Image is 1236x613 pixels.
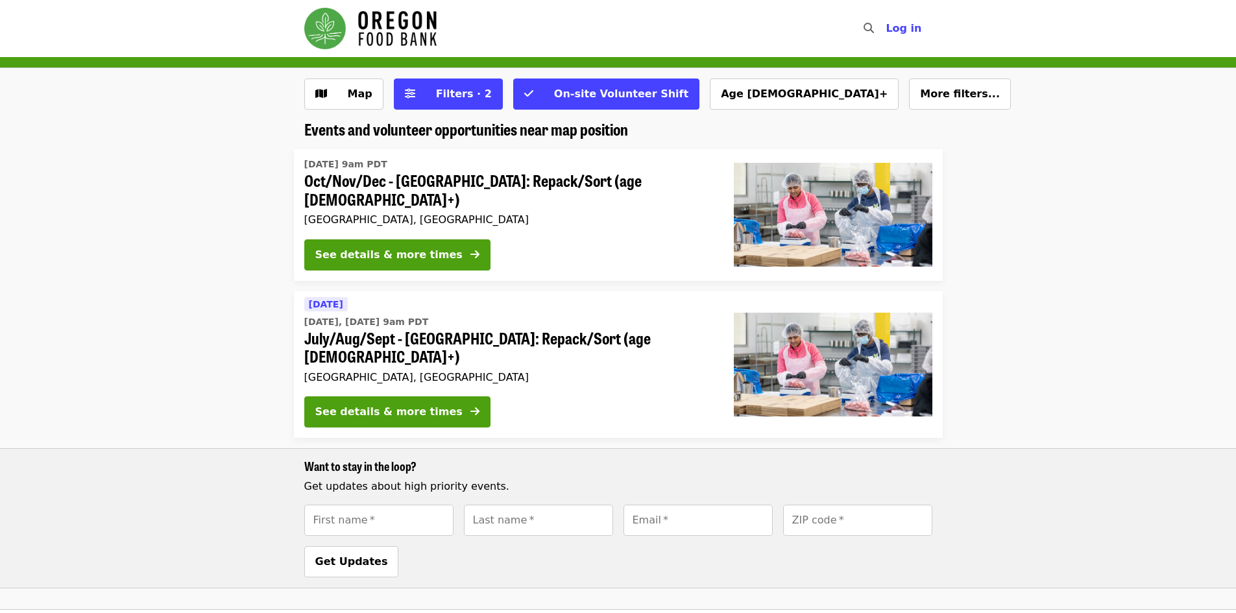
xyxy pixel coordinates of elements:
span: On-site Volunteer Shift [554,88,688,100]
time: [DATE], [DATE] 9am PDT [304,315,429,329]
i: map icon [315,88,327,100]
div: [GEOGRAPHIC_DATA], [GEOGRAPHIC_DATA] [304,371,713,383]
button: See details & more times [304,396,491,427]
span: Want to stay in the loop? [304,457,417,474]
input: [object Object] [783,505,932,536]
a: See details for "Oct/Nov/Dec - Beaverton: Repack/Sort (age 10+)" [294,149,943,281]
button: Age [DEMOGRAPHIC_DATA]+ [710,78,899,110]
img: July/Aug/Sept - Beaverton: Repack/Sort (age 10+) organized by Oregon Food Bank [734,313,932,416]
input: [object Object] [464,505,613,536]
span: More filters... [920,88,1000,100]
span: Events and volunteer opportunities near map position [304,117,628,140]
span: Filters · 2 [436,88,492,100]
button: Get Updates [304,546,399,577]
div: See details & more times [315,404,463,420]
input: Search [882,13,892,44]
img: Oregon Food Bank - Home [304,8,437,49]
span: Get updates about high priority events. [304,480,509,492]
i: arrow-right icon [470,248,479,261]
button: Show map view [304,78,383,110]
span: July/Aug/Sept - [GEOGRAPHIC_DATA]: Repack/Sort (age [DEMOGRAPHIC_DATA]+) [304,329,713,367]
span: Log in [886,22,921,34]
button: See details & more times [304,239,491,270]
button: More filters... [909,78,1011,110]
img: Oct/Nov/Dec - Beaverton: Repack/Sort (age 10+) organized by Oregon Food Bank [734,163,932,267]
button: Log in [875,16,932,42]
div: See details & more times [315,247,463,263]
i: sliders-h icon [405,88,415,100]
time: [DATE] 9am PDT [304,158,387,171]
i: arrow-right icon [470,405,479,418]
input: [object Object] [624,505,773,536]
span: Get Updates [315,555,388,568]
button: On-site Volunteer Shift [513,78,699,110]
i: check icon [524,88,533,100]
a: See details for "July/Aug/Sept - Beaverton: Repack/Sort (age 10+)" [294,291,943,439]
div: [GEOGRAPHIC_DATA], [GEOGRAPHIC_DATA] [304,213,713,226]
span: [DATE] [309,299,343,309]
i: search icon [864,22,874,34]
input: [object Object] [304,505,454,536]
span: Map [348,88,372,100]
button: Filters (2 selected) [394,78,503,110]
span: Oct/Nov/Dec - [GEOGRAPHIC_DATA]: Repack/Sort (age [DEMOGRAPHIC_DATA]+) [304,171,713,209]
